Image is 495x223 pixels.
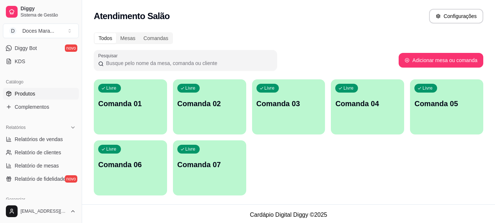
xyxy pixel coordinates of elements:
a: Relatórios de vendas [3,133,79,145]
p: Livre [185,85,196,91]
p: Livre [185,146,196,152]
span: [EMAIL_ADDRESS][DOMAIN_NAME] [21,208,67,214]
input: Pesquisar [104,60,273,67]
p: Livre [343,85,354,91]
button: LivreComanda 01 [94,79,167,134]
div: Mesas [116,33,139,43]
button: Select a team [3,24,79,38]
button: Configurações [429,9,483,24]
button: LivreComanda 05 [410,79,483,134]
a: Relatório de mesas [3,160,79,172]
div: Doces Mara ... [22,27,54,35]
a: Relatório de clientes [3,147,79,158]
span: Sistema de Gestão [21,12,76,18]
p: Comanda 04 [335,98,400,109]
span: KDS [15,58,25,65]
button: [EMAIL_ADDRESS][DOMAIN_NAME] [3,202,79,220]
button: LivreComanda 02 [173,79,246,134]
p: Comanda 03 [256,98,321,109]
p: Comanda 07 [177,159,242,170]
button: LivreComanda 04 [331,79,404,134]
span: Relatórios [6,125,26,130]
span: Complementos [15,103,49,111]
p: Comanda 01 [98,98,163,109]
button: LivreComanda 06 [94,140,167,195]
button: LivreComanda 07 [173,140,246,195]
div: Catálogo [3,76,79,88]
p: Livre [106,85,117,91]
span: Relatório de fidelidade [15,175,66,183]
label: Pesquisar [98,53,120,59]
div: Gerenciar [3,194,79,205]
a: Produtos [3,88,79,100]
h2: Atendimento Salão [94,10,170,22]
span: Relatórios de vendas [15,136,63,143]
a: Diggy Botnovo [3,42,79,54]
p: Livre [106,146,117,152]
div: Comandas [140,33,173,43]
p: Comanda 02 [177,98,242,109]
button: LivreComanda 03 [252,79,325,134]
span: D [9,27,16,35]
p: Livre [422,85,433,91]
span: Produtos [15,90,35,97]
a: Relatório de fidelidadenovo [3,173,79,185]
p: Comanda 05 [414,98,479,109]
div: Todos [95,33,116,43]
p: Comanda 06 [98,159,163,170]
span: Relatório de mesas [15,162,59,169]
span: Diggy [21,6,76,12]
a: KDS [3,55,79,67]
a: DiggySistema de Gestão [3,3,79,21]
button: Adicionar mesa ou comanda [399,53,483,68]
a: Complementos [3,101,79,113]
span: Relatório de clientes [15,149,61,156]
p: Livre [265,85,275,91]
span: Diggy Bot [15,44,37,52]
